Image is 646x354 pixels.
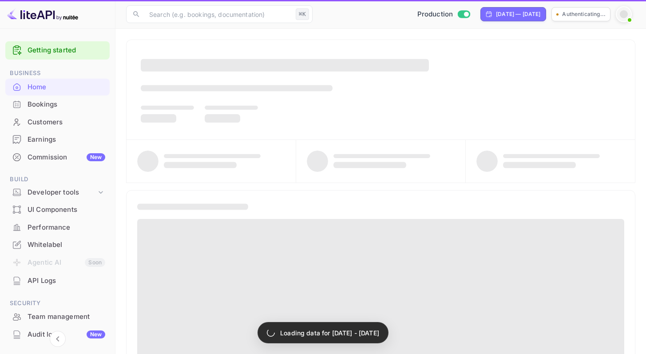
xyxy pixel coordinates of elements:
a: CommissionNew [5,149,110,165]
a: UI Components [5,201,110,218]
div: Bookings [28,99,105,110]
div: UI Components [5,201,110,219]
a: Bookings [5,96,110,112]
div: Whitelabel [28,240,105,250]
span: Production [417,9,453,20]
p: Loading data for [DATE] - [DATE] [280,328,379,338]
div: ⌘K [296,8,309,20]
div: Performance [28,223,105,233]
div: New [87,153,105,161]
span: Build [5,175,110,184]
a: API Logs [5,272,110,289]
div: Earnings [5,131,110,148]
a: Earnings [5,131,110,147]
div: Performance [5,219,110,236]
a: Audit logsNew [5,326,110,342]
a: Home [5,79,110,95]
div: Bookings [5,96,110,113]
div: Customers [28,117,105,127]
div: Home [28,82,105,92]
span: Business [5,68,110,78]
div: Developer tools [28,187,96,198]
div: [DATE] — [DATE] [496,10,540,18]
a: Performance [5,219,110,235]
div: Home [5,79,110,96]
button: Collapse navigation [50,331,66,347]
div: Customers [5,114,110,131]
span: Security [5,298,110,308]
div: Team management [28,312,105,322]
div: Getting started [5,41,110,60]
div: API Logs [28,276,105,286]
div: UI Components [28,205,105,215]
div: Developer tools [5,185,110,200]
div: New [87,330,105,338]
div: CommissionNew [5,149,110,166]
a: Customers [5,114,110,130]
div: Earnings [28,135,105,145]
a: Getting started [28,45,105,56]
div: Switch to Sandbox mode [414,9,474,20]
a: Whitelabel [5,236,110,253]
img: LiteAPI logo [7,7,78,21]
div: API Logs [5,272,110,290]
p: Authenticating... [562,10,606,18]
a: Team management [5,308,110,325]
div: Team management [5,308,110,326]
input: Search (e.g. bookings, documentation) [144,5,292,23]
div: Audit logs [28,330,105,340]
div: Commission [28,152,105,163]
div: Audit logsNew [5,326,110,343]
div: Whitelabel [5,236,110,254]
